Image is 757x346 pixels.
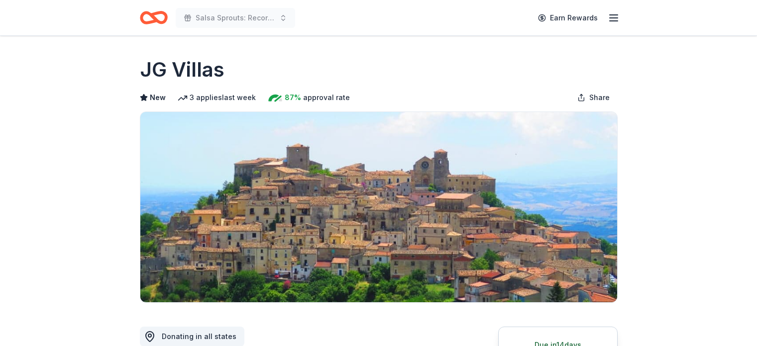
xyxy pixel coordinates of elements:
[140,112,617,302] img: Image for JG Villas
[176,8,295,28] button: Salsa Sprouts: Record-Setting Family Garden Day
[178,92,256,104] div: 3 applies last week
[140,56,224,84] h1: JG Villas
[569,88,618,108] button: Share
[150,92,166,104] span: New
[140,6,168,29] a: Home
[196,12,275,24] span: Salsa Sprouts: Record-Setting Family Garden Day
[303,92,350,104] span: approval rate
[589,92,610,104] span: Share
[162,332,236,341] span: Donating in all states
[532,9,604,27] a: Earn Rewards
[285,92,301,104] span: 87%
